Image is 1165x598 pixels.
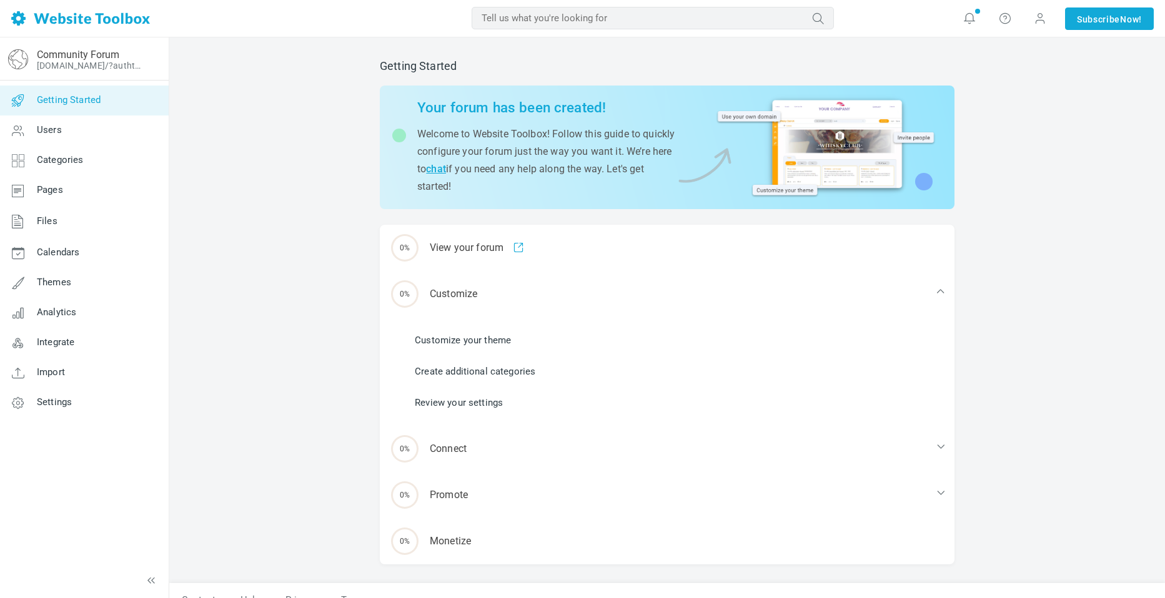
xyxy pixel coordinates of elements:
[380,59,954,73] h2: Getting Started
[380,426,954,472] div: Connect
[391,527,419,555] span: 0%
[415,396,503,409] a: Review your settings
[380,271,954,317] div: Customize
[415,365,535,378] a: Create additional categories
[37,306,76,318] span: Analytics
[37,124,62,135] span: Users
[37,184,63,195] span: Pages
[37,277,71,288] span: Themes
[472,7,834,29] input: Tell us what you're looking for
[380,225,954,271] a: 0% View your forum
[37,247,79,258] span: Calendars
[391,481,419,509] span: 0%
[37,336,74,348] span: Integrate
[8,49,28,69] img: globe-icon.png
[37,396,72,408] span: Settings
[37,61,146,71] a: [DOMAIN_NAME]/?authtoken=97f1d04576da1b56ae0501107086d2d9&rememberMe=1
[391,280,419,308] span: 0%
[37,94,101,105] span: Getting Started
[426,163,446,175] a: chat
[1120,12,1142,26] span: Now!
[37,154,84,165] span: Categories
[37,49,119,61] a: Community Forum
[417,125,675,195] p: Welcome to Website Toolbox! Follow this guide to quickly configure your forum just the way you wa...
[380,518,954,564] div: Monetize
[37,366,65,378] span: Import
[415,333,511,347] a: Customize your theme
[380,225,954,271] div: View your forum
[380,472,954,518] div: Promote
[37,215,57,227] span: Files
[391,234,419,262] span: 0%
[417,99,675,116] h2: Your forum has been created!
[1065,7,1154,30] a: SubscribeNow!
[391,435,419,463] span: 0%
[380,518,954,564] a: 0% Monetize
